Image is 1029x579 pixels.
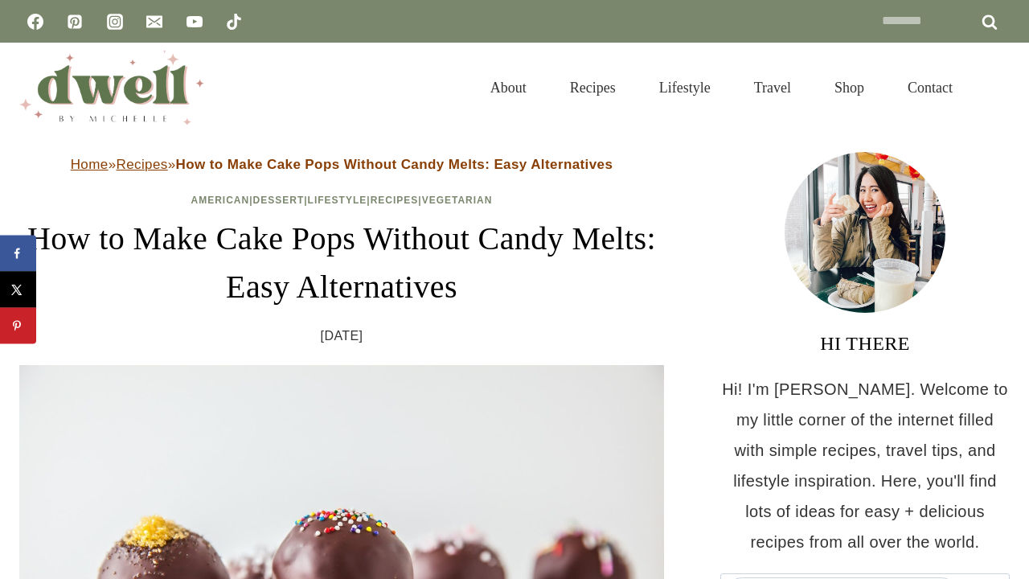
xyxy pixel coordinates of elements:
a: Shop [813,60,886,116]
a: Facebook [19,6,51,38]
a: Vegetarian [422,195,493,206]
a: Lifestyle [308,195,367,206]
strong: How to Make Cake Pops Without Candy Melts: Easy Alternatives [176,157,613,172]
a: Travel [732,60,813,116]
a: Contact [886,60,974,116]
a: Pinterest [59,6,91,38]
a: Home [71,157,109,172]
nav: Primary Navigation [469,60,974,116]
a: About [469,60,548,116]
a: YouTube [178,6,211,38]
button: View Search Form [982,74,1010,101]
img: DWELL by michelle [19,51,204,125]
a: Lifestyle [637,60,732,116]
p: Hi! I'm [PERSON_NAME]. Welcome to my little corner of the internet filled with simple recipes, tr... [720,374,1010,557]
a: Email [138,6,170,38]
a: Recipes [117,157,168,172]
span: | | | | [191,195,493,206]
a: Instagram [99,6,131,38]
a: Dessert [253,195,305,206]
a: Recipes [548,60,637,116]
span: » » [71,157,613,172]
a: Recipes [371,195,419,206]
a: TikTok [218,6,250,38]
h3: HI THERE [720,329,1010,358]
h1: How to Make Cake Pops Without Candy Melts: Easy Alternatives [19,215,664,311]
time: [DATE] [321,324,363,348]
a: American [191,195,250,206]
